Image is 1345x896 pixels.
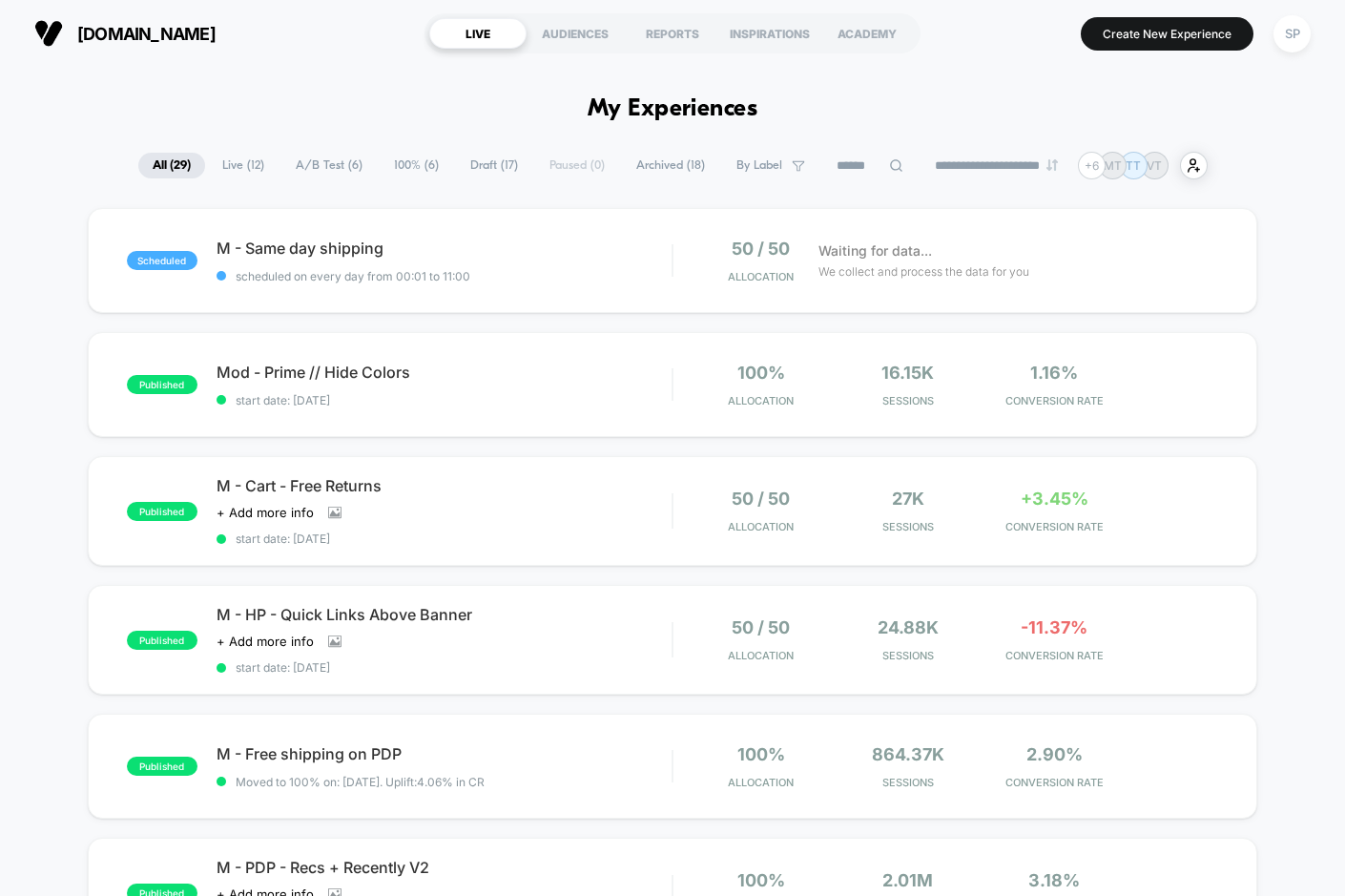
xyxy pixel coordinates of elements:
span: start date: [DATE] [217,531,672,546]
span: Sessions [839,649,977,662]
div: REPORTS [624,18,721,49]
span: 1.16% [1030,363,1078,383]
span: 100% ( 6 ) [380,153,453,178]
span: 3.18% [1028,870,1080,890]
span: CONVERSION RATE [985,776,1123,789]
span: 100% [737,363,785,383]
span: A/B Test ( 6 ) [281,153,377,178]
span: 50 / 50 [732,239,790,259]
span: 24.88k [878,617,939,637]
div: AUDIENCES [527,18,624,49]
div: INSPIRATIONS [721,18,818,49]
span: 27k [892,489,924,509]
span: Live ( 12 ) [208,153,279,178]
img: end [1046,159,1058,171]
span: Allocation [728,270,794,283]
span: Sessions [839,394,977,407]
span: Mod - Prime // Hide Colors [217,363,672,382]
span: Allocation [728,649,794,662]
p: MT [1104,158,1122,173]
div: + 6 [1078,152,1106,179]
span: Allocation [728,776,794,789]
span: CONVERSION RATE [985,649,1123,662]
span: Allocation [728,394,794,407]
div: ACADEMY [818,18,916,49]
span: + Add more info [217,634,314,649]
span: -11.37% [1021,617,1087,637]
span: Waiting for data... [818,240,932,261]
span: 50 / 50 [732,489,790,509]
span: We collect and process the data for you [818,262,1029,281]
span: 50 / 50 [732,617,790,637]
p: VT [1147,158,1162,173]
span: + Add more info [217,505,314,520]
span: start date: [DATE] [217,660,672,675]
span: CONVERSION RATE [985,394,1123,407]
span: start date: [DATE] [217,393,672,407]
span: published [127,631,197,650]
span: [DOMAIN_NAME] [77,24,216,44]
div: SP [1273,15,1311,52]
span: Sessions [839,520,977,533]
span: M - Cart - Free Returns [217,476,672,495]
h1: My Experiences [588,95,758,123]
div: LIVE [429,18,527,49]
span: 864.37k [872,744,944,764]
span: scheduled on every day from 00:01 to 11:00 [217,269,672,283]
p: TT [1126,158,1141,173]
button: SP [1268,14,1316,53]
button: Create New Experience [1081,17,1253,51]
span: Draft ( 17 ) [456,153,532,178]
span: M - PDP - Recs + Recently V2 [217,858,672,877]
span: published [127,375,197,394]
span: Archived ( 18 ) [622,153,719,178]
span: M - Free shipping on PDP [217,744,672,763]
span: 2.01M [882,870,933,890]
span: published [127,757,197,776]
img: Visually logo [34,19,63,48]
span: +3.45% [1021,489,1088,509]
span: Allocation [728,520,794,533]
span: M - HP - Quick Links Above Banner [217,605,672,624]
span: Sessions [839,776,977,789]
span: 16.15k [881,363,934,383]
span: Moved to 100% on: [DATE] . Uplift: 4.06% in CR [236,775,485,789]
span: 100% [737,870,785,890]
span: By Label [736,158,782,173]
span: published [127,502,197,521]
button: [DOMAIN_NAME] [29,18,221,49]
span: scheduled [127,251,197,270]
span: M - Same day shipping [217,239,672,258]
span: All ( 29 ) [138,153,205,178]
span: 100% [737,744,785,764]
span: CONVERSION RATE [985,520,1123,533]
span: 2.90% [1026,744,1083,764]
